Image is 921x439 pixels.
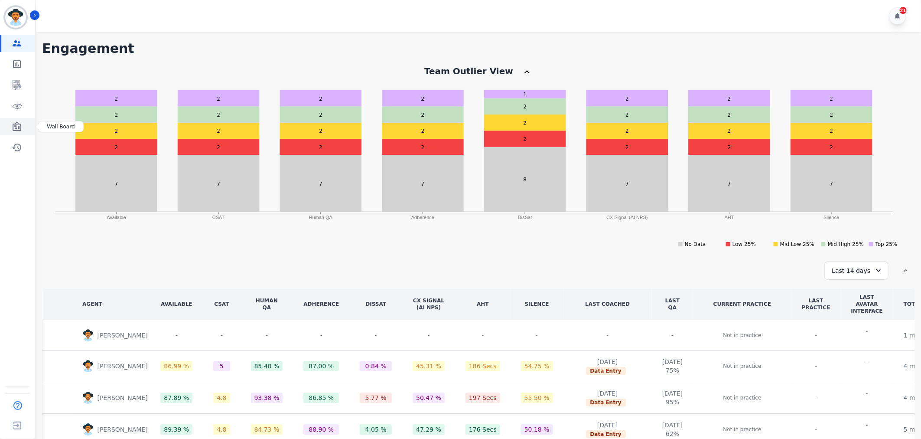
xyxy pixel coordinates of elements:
text: Top 25% [875,241,898,247]
text: 2 [830,96,833,102]
div: 87.00 % [309,362,334,370]
text: 2 [830,112,833,118]
text: 2 [217,112,220,118]
text: 2 [115,96,118,102]
text: 2 [524,104,527,110]
div: Human QA [251,297,283,311]
div: - [303,330,339,341]
text: 7 [217,181,220,187]
div: Silence [521,301,553,308]
div: CURRENT PRACTICE [703,301,781,308]
div: 197 Secs [469,393,497,402]
div: [DATE] [586,357,629,366]
div: - [802,362,830,370]
text: 2 [728,128,731,134]
div: AHT [465,301,500,308]
text: 7 [728,181,731,187]
img: Rounded avatar [82,360,94,372]
div: 21 [900,7,907,14]
text: 7 [830,181,833,187]
text: 2 [115,128,118,134]
text: 2 [830,128,833,134]
div: 55.50 % [524,393,550,402]
text: 2 [524,136,527,142]
div: - [521,330,553,341]
p: Not in practice [723,331,762,340]
text: 2 [217,144,220,151]
span: Data Entry [586,430,626,438]
img: Rounded avatar [82,329,94,341]
div: - [465,330,500,341]
text: Silence [824,215,840,220]
p: [PERSON_NAME] [97,362,151,370]
div: - [866,357,868,366]
div: 0.84 % [365,362,387,370]
div: Adherence [303,301,339,308]
text: 2 [830,144,833,151]
div: LAST QA [662,297,683,311]
text: 7 [421,181,425,187]
text: 2 [217,128,220,134]
text: 1 [524,92,527,98]
div: DisSat [360,301,392,308]
text: Available [107,215,126,220]
div: - [802,425,830,434]
div: 45.31 % [416,362,441,370]
span: Data Entry [586,399,626,406]
div: 85.40 % [254,362,280,370]
div: [DATE] [662,357,683,366]
img: Rounded avatar [82,423,94,436]
div: - [662,331,683,340]
p: Not in practice [723,425,762,434]
p: [PERSON_NAME] [97,331,151,340]
text: Mid Low 25% [780,241,814,247]
div: 86.99 % [164,362,189,370]
text: 2 [115,144,118,151]
div: 5.77 % [365,393,387,402]
text: Mid High 25% [828,241,864,247]
div: [DATE] [662,389,683,398]
text: 7 [115,181,118,187]
div: 86.85 % [309,393,334,402]
text: 2 [421,144,425,151]
text: 2 [625,112,629,118]
text: 2 [728,112,731,118]
div: 95% [662,398,683,406]
div: - [866,389,868,398]
div: CSAT [213,301,230,308]
text: 2 [625,128,629,134]
div: 186 Secs [469,362,497,370]
text: 2 [217,96,220,102]
div: - [251,330,283,341]
div: 89.39 % [164,425,189,434]
text: 2 [319,144,322,151]
div: - [213,330,230,341]
p: Not in practice [723,393,762,402]
div: CX Signal (AI NPS) [413,297,445,311]
div: Last 14 days [824,262,888,280]
text: 8 [524,177,527,183]
div: - [866,327,868,336]
div: 47.29 % [416,425,441,434]
div: Team Outlier View [424,65,513,77]
div: [DATE] [586,389,629,398]
text: 2 [319,112,322,118]
div: [DATE] [662,421,683,429]
div: - [866,421,868,429]
div: - [802,331,830,340]
div: 5 [220,362,224,370]
div: 50.47 % [416,393,441,402]
div: AGENT [82,301,102,308]
text: 2 [319,128,322,134]
div: - [413,330,445,341]
text: 2 [421,112,425,118]
span: Data Entry [586,367,626,375]
text: Low 25% [732,241,756,247]
text: 2 [319,96,322,102]
text: 2 [728,96,731,102]
text: 2 [728,144,731,151]
div: 4.05 % [365,425,387,434]
div: [DATE] [586,421,629,429]
text: 2 [421,96,425,102]
text: CX Signal (AI NPS) [607,215,648,220]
